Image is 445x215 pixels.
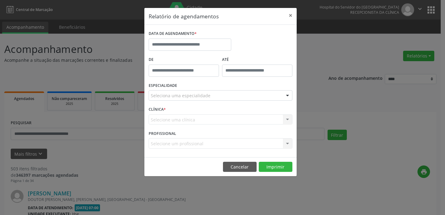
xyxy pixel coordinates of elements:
[151,92,210,99] span: Seleciona uma especialidade
[149,55,219,65] label: De
[149,12,219,20] h5: Relatório de agendamentos
[149,105,166,114] label: CLÍNICA
[222,55,292,65] label: ATÉ
[284,8,297,23] button: Close
[149,129,176,138] label: PROFISSIONAL
[149,81,177,91] label: ESPECIALIDADE
[223,162,257,172] button: Cancelar
[259,162,292,172] button: Imprimir
[149,29,197,39] label: DATA DE AGENDAMENTO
